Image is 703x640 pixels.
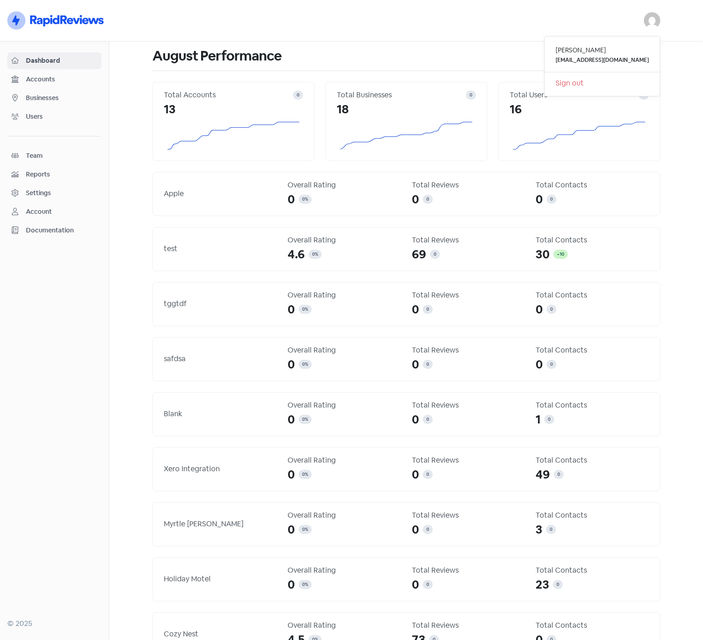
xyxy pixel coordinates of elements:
span: 0 [426,196,429,202]
span: 4.6 [288,246,305,263]
span: 0 [412,301,419,318]
div: Myrtle [PERSON_NAME] [164,519,277,529]
span: 0 [426,581,429,587]
span: 0 [288,521,295,539]
span: 0 [412,191,419,208]
div: Total Contacts [536,510,649,521]
span: Users [26,112,97,121]
span: % [305,416,308,422]
span: % [305,471,308,477]
div: Overall Rating [288,290,401,301]
div: Total Contacts [536,290,649,301]
span: Businesses [26,93,97,103]
div: Holiday Motel [164,574,277,585]
span: 0 [297,92,299,98]
span: 0 [412,466,419,484]
a: Settings [7,185,101,202]
a: Users [7,108,101,125]
span: 0 [302,581,305,587]
span: 49 [536,466,550,484]
span: 0 [302,526,305,532]
div: Overall Rating [288,620,401,631]
span: 0 [434,251,436,257]
div: Overall Rating [288,510,401,521]
span: 0 [288,356,295,373]
span: 0 [536,191,543,208]
a: Account [7,203,101,220]
span: Dashboard [26,56,97,66]
span: 0 [536,356,543,373]
a: Dashboard [7,52,101,69]
span: 0 [548,416,551,422]
div: Total Reviews [412,345,525,356]
div: Blank [164,408,277,419]
div: Xero Integration [164,464,277,474]
div: Total Contacts [536,455,649,466]
span: % [305,196,308,202]
span: % [305,361,308,367]
div: Total Businesses [337,90,466,101]
a: Team [7,147,101,164]
div: Total Reviews [412,290,525,301]
div: Account [26,207,52,217]
div: Total Reviews [412,180,525,191]
div: Overall Rating [288,400,401,411]
h1: August Performance [152,41,660,71]
span: 30 [536,246,550,263]
div: Overall Rating [288,180,401,191]
div: Apple [164,188,277,199]
a: Businesses [7,90,101,106]
span: 0 [302,306,305,312]
span: 0 [302,471,305,477]
a: Reports [7,166,101,183]
span: 0 [288,301,295,318]
span: 0 [550,361,553,367]
div: Total Contacts [536,235,649,246]
div: Total Contacts [536,620,649,631]
span: +10 [557,251,564,257]
span: 0 [288,466,295,484]
span: Accounts [26,75,97,84]
div: 18 [337,101,476,118]
div: Total Contacts [536,345,649,356]
span: % [315,251,318,257]
span: 0 [288,411,295,428]
div: © 2025 [7,618,101,629]
div: 13 [164,101,303,118]
span: 0 [302,416,305,422]
div: Total Reviews [412,620,525,631]
div: [PERSON_NAME] [556,45,649,55]
span: % [305,581,308,587]
span: 0 [302,361,305,367]
span: % [305,526,308,532]
span: 0 [288,576,295,594]
div: Overall Rating [288,235,401,246]
div: Overall Rating [288,455,401,466]
span: Team [26,151,97,161]
span: 0 [412,521,419,539]
span: 0 [550,526,552,532]
span: % [305,306,308,312]
div: Settings [26,188,51,198]
span: 0 [426,526,429,532]
span: 0 [412,411,419,428]
div: Total Accounts [164,90,293,101]
span: 0 [302,196,305,202]
div: test [164,243,277,254]
a: Accounts [7,71,101,88]
a: Sign out [545,76,660,91]
div: 16 [510,101,649,118]
div: Total Reviews [412,235,525,246]
span: 0 [426,361,429,367]
span: 0 [536,301,543,318]
span: 0 [557,471,560,477]
span: 3 [536,521,542,539]
span: 0 [470,92,472,98]
small: [EMAIL_ADDRESS][DOMAIN_NAME] [556,56,649,65]
div: Total Reviews [412,565,525,576]
div: Total Reviews [412,455,525,466]
div: Total Contacts [536,180,649,191]
span: Documentation [26,226,97,235]
div: Total Contacts [536,565,649,576]
div: Total Contacts [536,400,649,411]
